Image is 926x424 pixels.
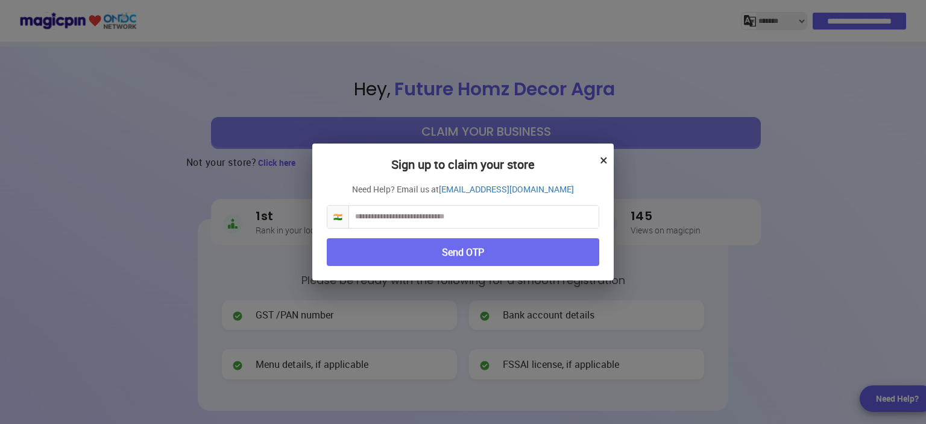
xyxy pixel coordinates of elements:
[327,183,599,195] p: Need Help? Email us at
[439,183,574,195] a: [EMAIL_ADDRESS][DOMAIN_NAME]
[327,158,599,183] h2: Sign up to claim your store
[600,150,608,170] button: ×
[327,206,349,228] span: 🇮🇳
[327,238,599,267] button: Send OTP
